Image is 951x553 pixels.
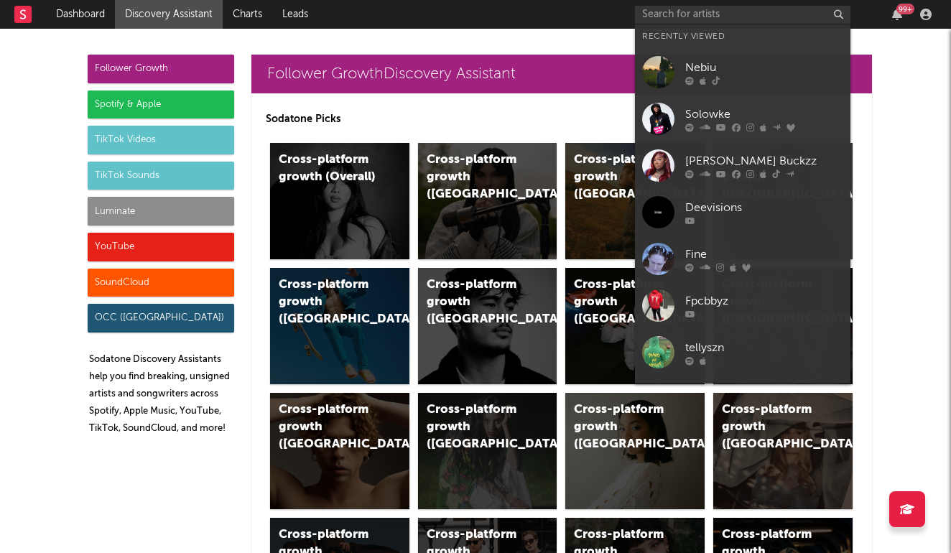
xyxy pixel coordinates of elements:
div: YouTube [88,233,234,261]
a: Cross-platform growth (Overall) [270,143,409,259]
a: Cross-platform growth ([GEOGRAPHIC_DATA]) [418,393,557,509]
a: Cross-platform growth ([GEOGRAPHIC_DATA]) [270,268,409,384]
a: Cross-platform growth ([GEOGRAPHIC_DATA]) [713,393,853,509]
div: Cross-platform growth ([GEOGRAPHIC_DATA]) [574,401,672,453]
div: Cross-platform growth (Overall) [279,152,376,186]
a: Cross-platform growth ([GEOGRAPHIC_DATA]/GSA) [565,268,705,384]
a: Solowke [635,96,850,142]
div: [PERSON_NAME] Buckzz [685,152,843,169]
div: 99 + [896,4,914,14]
div: Recently Viewed [642,28,843,45]
div: Cross-platform growth ([GEOGRAPHIC_DATA]) [279,401,376,453]
div: Cross-platform growth ([GEOGRAPHIC_DATA]) [427,401,524,453]
p: Sodatone Picks [266,111,858,128]
div: SoundCloud [88,269,234,297]
p: Sodatone Discovery Assistants help you find breaking, unsigned artists and songwriters across Spo... [89,351,234,437]
div: Cross-platform growth ([GEOGRAPHIC_DATA]) [574,152,672,203]
a: [PERSON_NAME] Buckzz [635,142,850,189]
a: Follower GrowthDiscovery Assistant [251,55,872,93]
div: Nebiu [685,59,843,76]
div: Cross-platform growth ([GEOGRAPHIC_DATA]) [722,401,820,453]
div: Fpcbbyz [685,292,843,310]
input: Search for artists [635,6,850,24]
a: Cross-platform growth ([GEOGRAPHIC_DATA]) [565,393,705,509]
div: Cross-platform growth ([GEOGRAPHIC_DATA]) [427,276,524,328]
div: OCC ([GEOGRAPHIC_DATA]) [88,304,234,333]
button: 99+ [892,9,902,20]
a: Fpcbbyz [635,282,850,329]
div: tellyszn [685,339,843,356]
a: Cross-platform growth ([GEOGRAPHIC_DATA]) [418,143,557,259]
div: Solowke [685,106,843,123]
div: Cross-platform growth ([GEOGRAPHIC_DATA]) [279,276,376,328]
a: Cross-platform growth ([GEOGRAPHIC_DATA]) [418,268,557,384]
a: Cross-platform growth ([GEOGRAPHIC_DATA]) [270,393,409,509]
div: TikTok Sounds [88,162,234,190]
a: [PERSON_NAME] [635,376,850,422]
a: tellyszn [635,329,850,376]
div: Spotify & Apple [88,90,234,119]
a: Cross-platform growth ([GEOGRAPHIC_DATA]) [565,143,705,259]
div: Cross-platform growth ([GEOGRAPHIC_DATA]/GSA) [574,276,672,328]
a: Nebiu [635,49,850,96]
a: Deevisions [635,189,850,236]
div: TikTok Videos [88,126,234,154]
div: Follower Growth [88,55,234,83]
div: Cross-platform growth ([GEOGRAPHIC_DATA]) [427,152,524,203]
div: Luminate [88,197,234,226]
div: Deevisions [685,199,843,216]
a: Fine [635,236,850,282]
div: Fine [685,246,843,263]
